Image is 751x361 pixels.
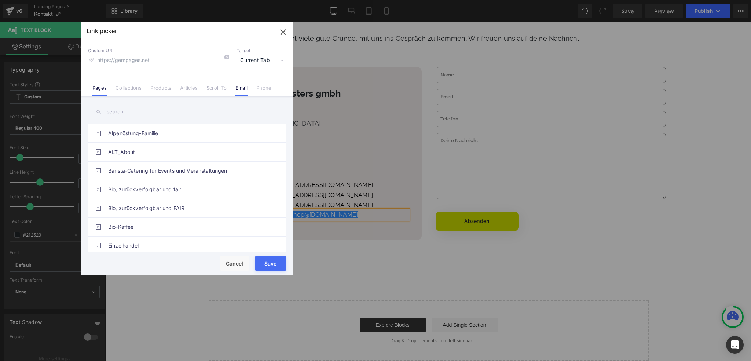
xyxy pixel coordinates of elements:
[166,180,267,187] a: [EMAIL_ADDRESS][DOMAIN_NAME]
[98,116,303,126] p: [GEOGRAPHIC_DATA]
[180,85,198,96] a: Articles
[254,296,320,310] a: Explore Blocks
[166,170,267,177] a: [EMAIL_ADDRESS][DOMAIN_NAME]
[150,85,171,96] a: Products
[87,27,117,35] p: Link picker
[98,96,303,106] p: c/o Werkstätte [GEOGRAPHIC_DATA]
[235,85,248,96] a: Email
[237,48,286,54] p: Target
[256,85,271,96] a: Phone
[330,45,560,61] input: Name
[98,158,166,167] p: Webshop
[98,65,303,78] h3: unbound coffee roasters gmbh
[220,256,249,271] button: Cancel
[88,48,229,54] p: Custom URL
[92,85,107,96] a: Pages
[204,189,252,196] u: [DOMAIN_NAME]
[116,85,142,96] a: Collections
[98,106,303,116] p: 6112 Wattens
[108,180,270,199] a: Bio, zurückverfolgbar und fair
[114,316,531,321] p: or Drag & Drop elements from left sidebar
[88,54,229,68] input: https://gempages.net
[98,178,166,197] p: unbound coffee shop
[255,256,286,271] button: Save
[166,189,252,196] a: coffeeshop@[DOMAIN_NAME]
[88,104,286,120] input: search ...
[326,296,392,310] a: Add Single Section
[726,336,744,354] div: Open Intercom Messenger
[108,218,270,236] a: Bio-Kaffee
[85,11,560,21] p: Es gibt viele gute Gründe, mit uns ins Gespräch zu kommen. Wir freuen uns auf deine Nachricht!
[108,237,270,255] a: Einzelhandel
[108,143,270,161] a: ALT_About
[237,54,286,68] span: Current Tab
[166,159,267,166] a: [EMAIL_ADDRESS][DOMAIN_NAME]
[98,86,303,96] p: [STREET_ADDRESS]
[108,199,270,217] a: Bio, zurückverfolgbar und FAIR
[98,168,166,177] p: B2B
[108,124,270,142] a: Alpenöstung-Familie
[206,85,227,96] a: Scroll To
[330,89,560,105] input: Telefon
[108,162,270,180] a: Barista-Catering für Events und Veranstaltungen
[330,67,560,83] input: Email
[330,189,413,209] button: absenden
